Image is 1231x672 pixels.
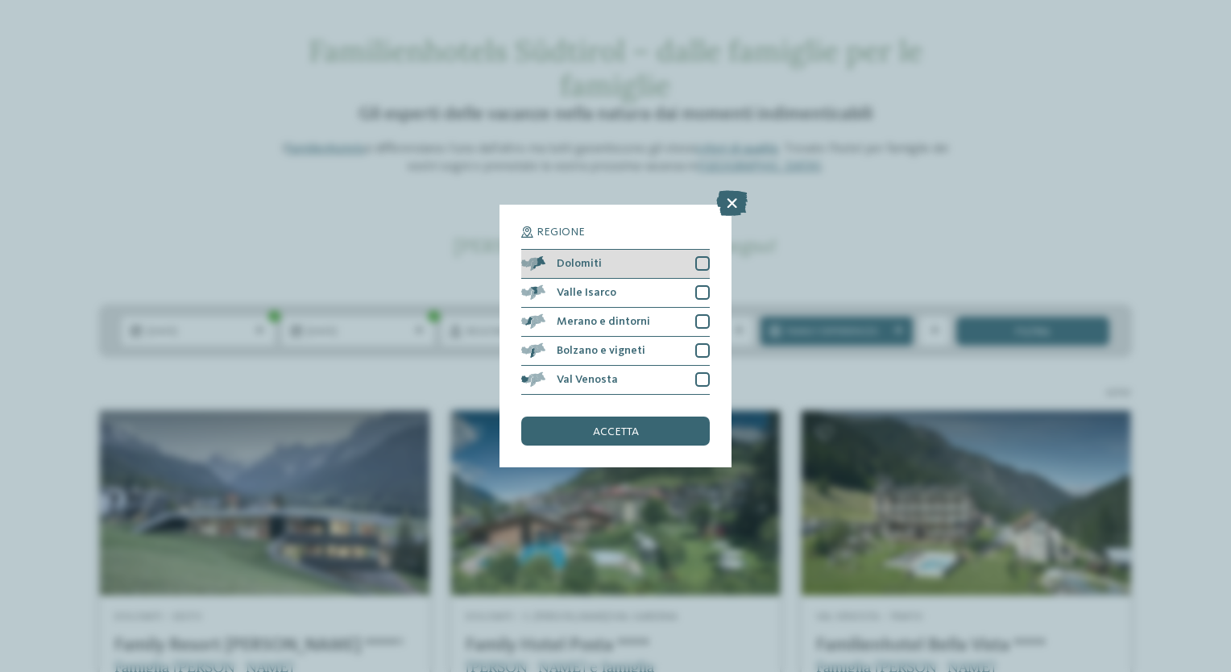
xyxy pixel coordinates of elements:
span: Dolomiti [557,258,602,269]
span: Bolzano e vigneti [557,345,645,356]
span: Regione [537,226,585,238]
span: Val Venosta [557,374,618,385]
span: accetta [593,426,639,438]
span: Merano e dintorni [557,316,650,327]
span: Valle Isarco [557,287,616,298]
